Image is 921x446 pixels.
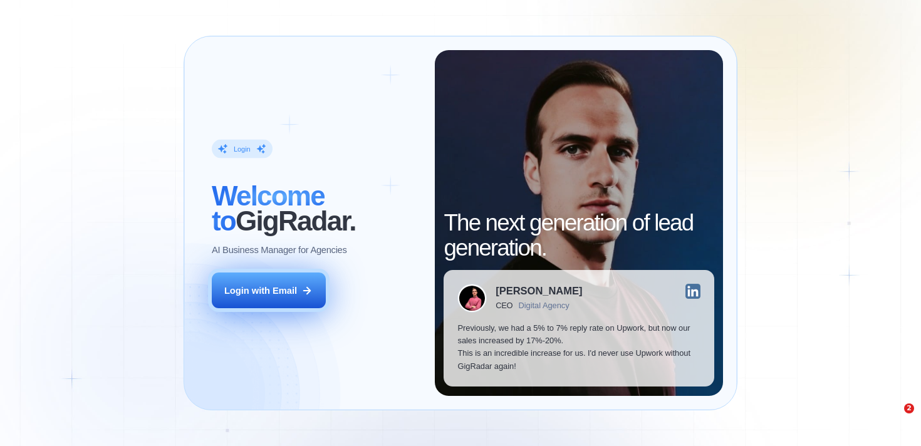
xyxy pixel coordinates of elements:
iframe: Intercom live chat [878,403,908,433]
div: Digital Agency [519,301,570,311]
div: [PERSON_NAME] [496,286,582,297]
h2: The next generation of lead generation. [444,210,714,261]
span: Welcome to [212,180,325,236]
h2: ‍ GigRadar. [212,184,421,234]
p: Previously, we had a 5% to 7% reply rate on Upwork, but now our sales increased by 17%-20%. This ... [457,322,700,373]
p: AI Business Manager for Agencies [212,243,347,256]
button: Login with Email [212,272,326,308]
div: Login [234,144,251,153]
div: Login with Email [224,284,297,297]
div: CEO [496,301,513,311]
span: 2 [904,403,914,413]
